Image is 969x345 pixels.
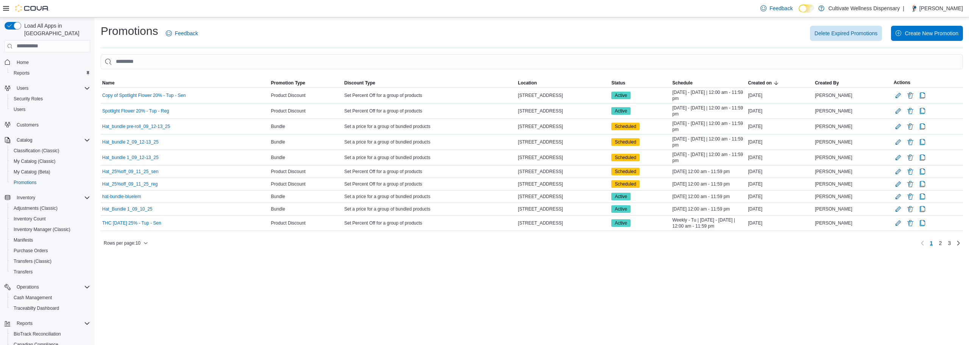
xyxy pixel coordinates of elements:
span: Customers [17,122,39,128]
button: Discount Type [343,78,516,87]
div: Set Percent Off for a group of products [343,106,516,116]
span: Scheduled [615,139,636,145]
button: Transfers (Classic) [8,256,93,267]
span: Operations [17,284,39,290]
span: [PERSON_NAME] [815,123,852,130]
button: Edit Promotion [894,219,903,228]
div: [DATE] [746,219,813,228]
a: hat-bundle-bluelem [102,194,141,200]
button: Transfers [8,267,93,277]
span: Bundle [271,155,285,161]
button: Inventory [2,192,93,203]
nav: Pagination for table: [918,237,963,249]
button: Clone Promotion [918,106,927,116]
span: Active [611,107,631,115]
button: Home [2,57,93,68]
button: Inventory Count [8,214,93,224]
a: Transfers [11,267,36,276]
span: [PERSON_NAME] [815,181,852,187]
span: [PERSON_NAME] [815,169,852,175]
button: Name [101,78,270,87]
span: Reports [14,70,30,76]
div: Set a price for a group of bundled products [343,205,516,214]
span: Schedule [672,80,692,86]
span: [STREET_ADDRESS] [518,169,563,175]
a: Feedback [163,26,201,41]
div: Set Percent Off for a group of products [343,91,516,100]
button: Edit Promotion [894,205,903,214]
span: [DATE] 12:00 am - 11:59 pm [672,194,730,200]
span: Classification (Classic) [11,146,90,155]
span: [DATE] - [DATE] | 12:00 am - 11:59 pm [672,89,745,101]
span: Inventory Manager (Classic) [11,225,90,234]
a: Page 2 of 3 [936,237,945,249]
div: Set a price for a group of bundled products [343,137,516,147]
button: Delete Promotion [906,91,915,100]
button: Delete Promotion [906,153,915,162]
span: [DATE] - [DATE] | 12:00 am - 11:59 pm [672,120,745,133]
span: Adjustments (Classic) [14,205,58,211]
div: Set Percent Off for a group of products [343,180,516,189]
button: Promotion Type [270,78,343,87]
span: Promotion Type [271,80,305,86]
a: BioTrack Reconciliation [11,329,64,339]
span: My Catalog (Classic) [11,157,90,166]
span: Inventory Count [14,216,46,222]
button: Adjustments (Classic) [8,203,93,214]
a: Manifests [11,236,36,245]
span: Product Discount [271,108,305,114]
span: [STREET_ADDRESS] [518,108,563,114]
span: Location [518,80,537,86]
span: BioTrack Reconciliation [14,331,61,337]
button: Delete Promotion [906,205,915,214]
span: Inventory [14,193,90,202]
span: Active [615,220,627,226]
button: Page 1 of 3 [927,237,936,249]
div: [DATE] [746,91,813,100]
button: Delete Promotion [906,192,915,201]
button: Traceabilty Dashboard [8,303,93,314]
button: Clone Promotion [918,192,927,201]
span: My Catalog (Beta) [11,167,90,176]
span: Transfers (Classic) [11,257,90,266]
a: Customers [14,120,42,130]
a: Purchase Orders [11,246,51,255]
a: Copy of Spotlight Flower 20% - Tup - Sen [102,92,186,98]
p: Cultivate Wellness Dispensary [828,4,900,13]
span: [PERSON_NAME] [815,194,852,200]
span: Discount Type [344,80,375,86]
button: Edit Promotion [894,192,903,201]
a: Page 3 of 3 [945,237,954,249]
span: Load All Apps in [GEOGRAPHIC_DATA] [21,22,90,37]
a: Home [14,58,32,67]
button: Location [516,78,610,87]
span: Traceabilty Dashboard [11,304,90,313]
button: Edit Promotion [894,153,903,162]
div: [DATE] [746,153,813,162]
span: Active [611,219,631,227]
a: Spotlight Flower 20% - Tup - Reg [102,108,169,114]
span: Cash Management [14,295,52,301]
ul: Pagination for table: [927,237,954,249]
span: [DATE] 12:00 am - 11:59 pm [672,206,730,212]
button: Clone Promotion [918,91,927,100]
span: Manifests [14,237,33,243]
button: Clone Promotion [918,167,927,176]
span: Active [611,92,631,99]
button: Created on [746,78,813,87]
button: Clone Promotion [918,153,927,162]
span: Active [611,193,631,200]
div: [DATE] [746,106,813,116]
a: Classification (Classic) [11,146,62,155]
div: [DATE] [746,167,813,176]
p: [PERSON_NAME] [919,4,963,13]
button: Previous page [918,239,927,248]
button: Catalog [2,135,93,145]
div: Set a price for a group of bundled products [343,122,516,131]
button: Reports [8,68,93,78]
button: Reports [2,318,93,329]
span: Rows per page : 10 [104,240,140,246]
p: | [903,4,904,13]
button: My Catalog (Beta) [8,167,93,177]
span: 1 [930,239,933,247]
